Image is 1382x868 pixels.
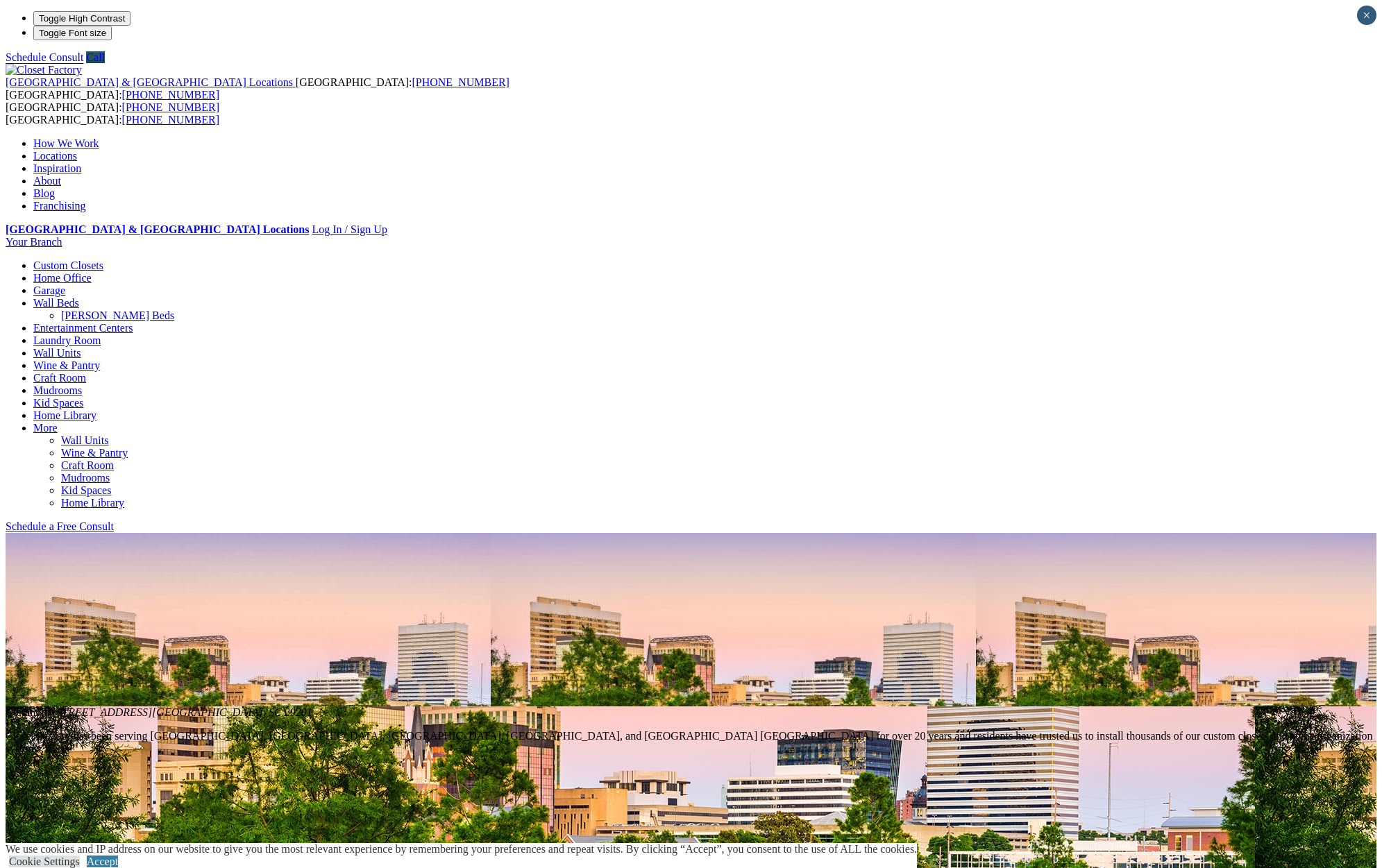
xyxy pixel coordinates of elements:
[33,200,86,212] a: Franchising
[52,706,312,718] em: [STREET_ADDRESS]
[33,322,133,334] a: Entertainment Centers
[33,409,96,421] a: Home Library
[33,347,81,359] a: Wall Units
[33,187,55,199] a: Blog
[61,472,110,484] a: Mudrooms
[39,13,125,24] span: Toggle High Contrast
[6,51,83,63] a: Schedule Consult
[61,309,174,321] a: [PERSON_NAME] Beds
[1357,6,1376,25] button: Close
[122,101,219,113] a: [PHONE_NUMBER]
[122,89,219,101] a: [PHONE_NUMBER]
[61,484,111,496] a: Kid Spaces
[6,76,293,88] span: [GEOGRAPHIC_DATA] & [GEOGRAPHIC_DATA] Locations
[61,459,114,471] a: Craft Room
[6,236,62,248] a: Your Branch
[6,223,309,235] a: [GEOGRAPHIC_DATA] & [GEOGRAPHIC_DATA] Locations
[9,856,80,867] a: Cookie Settings
[33,150,77,162] a: Locations
[33,137,99,149] a: How We Work
[39,28,106,38] span: Toggle Font size
[6,101,219,126] span: [GEOGRAPHIC_DATA]: [GEOGRAPHIC_DATA]:
[6,64,82,76] img: Closet Factory
[6,76,296,88] a: [GEOGRAPHIC_DATA] & [GEOGRAPHIC_DATA] Locations
[33,334,101,346] a: Laundry Room
[312,223,387,235] a: Log In / Sign Up
[86,51,105,63] a: Call
[87,856,118,867] a: Accept
[33,175,61,187] a: About
[33,372,86,384] a: Craft Room
[33,359,100,371] a: Wine & Pantry
[33,384,82,396] a: Mudrooms
[61,434,108,446] a: Wall Units
[33,26,112,40] button: Toggle Font size
[61,447,128,459] a: Wine & Pantry
[6,520,114,532] a: Schedule a Free Consult (opens a dropdown menu)
[152,706,312,718] span: [GEOGRAPHIC_DATA], SC 29201
[6,706,49,718] span: Columbia
[33,272,92,284] a: Home Office
[122,114,219,126] a: [PHONE_NUMBER]
[412,76,509,88] a: [PHONE_NUMBER]
[33,259,103,271] a: Custom Closets
[33,162,81,174] a: Inspiration
[33,397,83,409] a: Kid Spaces
[6,843,917,856] div: We use cookies and IP address on our website to give you the most relevant experience by remember...
[33,422,58,434] a: More menu text will display only on big screen
[6,76,509,101] span: [GEOGRAPHIC_DATA]: [GEOGRAPHIC_DATA]:
[33,284,65,296] a: Garage
[6,730,1376,755] p: Closet Factory has been serving [GEOGRAPHIC_DATA], [GEOGRAPHIC_DATA], [GEOGRAPHIC_DATA], [GEOGRAP...
[33,297,79,309] a: Wall Beds
[33,11,130,26] button: Toggle High Contrast
[61,497,124,509] a: Home Library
